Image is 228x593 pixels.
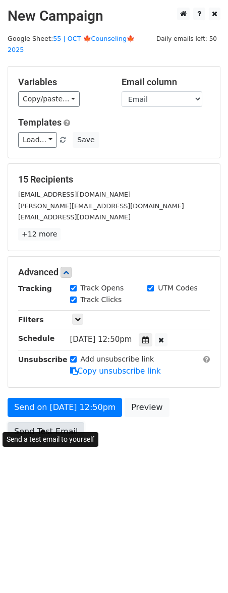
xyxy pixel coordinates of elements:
iframe: Chat Widget [178,545,228,593]
span: Daily emails left: 50 [153,33,220,44]
small: [EMAIL_ADDRESS][DOMAIN_NAME] [18,191,131,198]
small: Google Sheet: [8,35,135,54]
span: [DATE] 12:50pm [70,335,132,344]
strong: Schedule [18,334,54,342]
a: Send Test Email [8,422,84,441]
h5: Advanced [18,267,210,278]
a: Copy unsubscribe link [70,367,161,376]
a: Send on [DATE] 12:50pm [8,398,122,417]
label: UTM Codes [158,283,197,293]
small: [EMAIL_ADDRESS][DOMAIN_NAME] [18,213,131,221]
h5: 15 Recipients [18,174,210,185]
a: +12 more [18,228,61,241]
h2: New Campaign [8,8,220,25]
h5: Variables [18,77,106,88]
small: [PERSON_NAME][EMAIL_ADDRESS][DOMAIN_NAME] [18,202,184,210]
a: Copy/paste... [18,91,80,107]
a: Preview [125,398,169,417]
a: Load... [18,132,57,148]
a: Daily emails left: 50 [153,35,220,42]
button: Save [73,132,99,148]
strong: Tracking [18,284,52,292]
h5: Email column [122,77,210,88]
label: Track Opens [81,283,124,293]
a: 55 | OCT 🍁Counseling🍁 2025 [8,35,135,54]
a: Templates [18,117,62,128]
strong: Unsubscribe [18,355,68,364]
label: Track Clicks [81,294,122,305]
div: Send a test email to yourself [3,432,98,447]
strong: Filters [18,316,44,324]
label: Add unsubscribe link [81,354,154,365]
